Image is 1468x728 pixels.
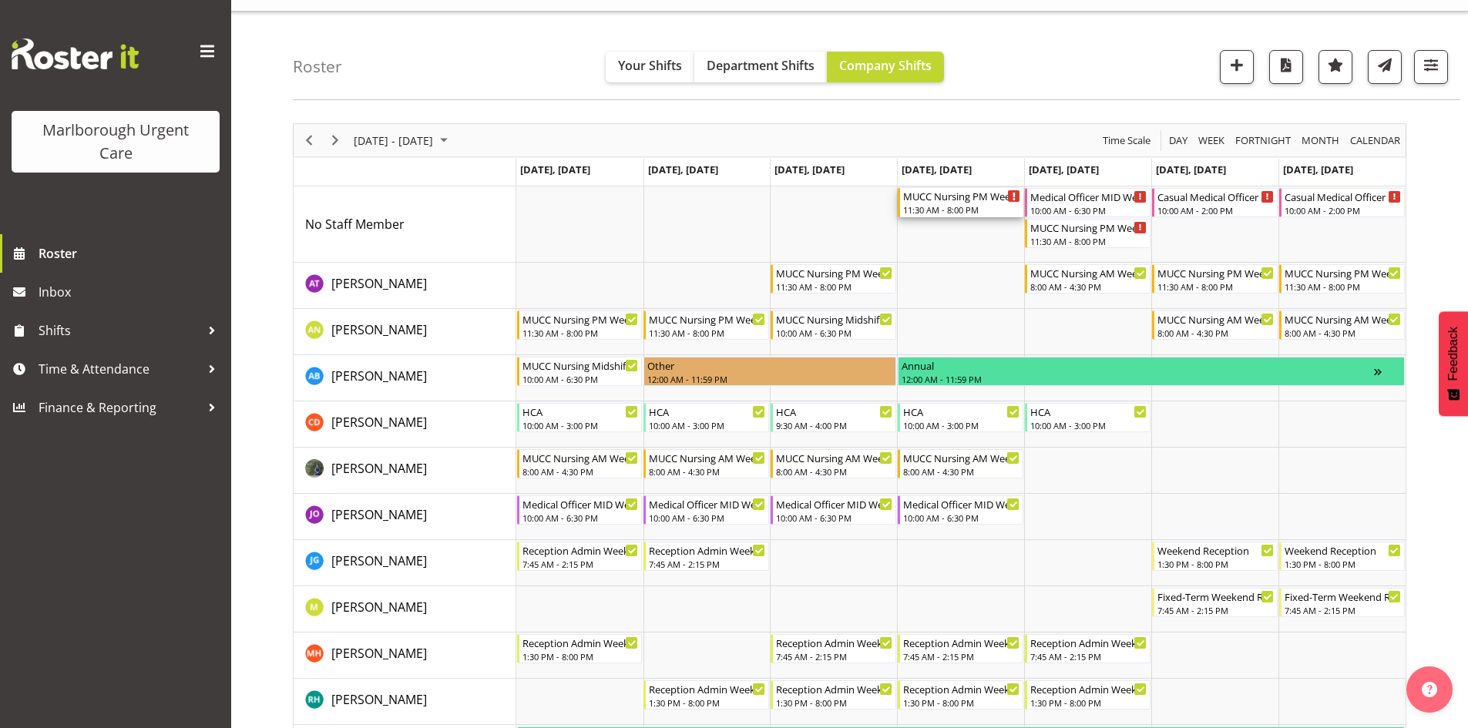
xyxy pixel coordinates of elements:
[1152,264,1278,294] div: Agnes Tyson"s event - MUCC Nursing PM Weekends Begin From Saturday, October 18, 2025 at 11:30:00 ...
[331,644,427,663] a: [PERSON_NAME]
[294,632,516,679] td: Margret Hall resource
[776,265,892,280] div: MUCC Nursing PM Weekday
[331,645,427,662] span: [PERSON_NAME]
[903,188,1020,203] div: MUCC Nursing PM Weekday
[522,558,639,570] div: 7:45 AM - 2:15 PM
[903,496,1020,512] div: Medical Officer MID Weekday
[1025,680,1151,710] div: Rochelle Harris"s event - Reception Admin Weekday PM Begin From Friday, October 17, 2025 at 1:30:...
[776,496,892,512] div: Medical Officer MID Weekday
[522,327,639,339] div: 11:30 AM - 8:00 PM
[902,163,972,176] span: [DATE], [DATE]
[649,327,765,339] div: 11:30 AM - 8:00 PM
[305,215,405,233] a: No Staff Member
[1025,188,1151,217] div: No Staff Member"s event - Medical Officer MID Weekday Begin From Friday, October 17, 2025 at 10:0...
[1030,220,1147,235] div: MUCC Nursing PM Weekday
[1157,327,1274,339] div: 8:00 AM - 4:30 PM
[522,512,639,524] div: 10:00 AM - 6:30 PM
[1030,635,1147,650] div: Reception Admin Weekday AM
[522,404,639,419] div: HCA
[517,403,643,432] div: Cordelia Davies"s event - HCA Begin From Monday, October 13, 2025 at 10:00:00 AM GMT+13:00 Ends A...
[294,355,516,401] td: Andrew Brooks resource
[331,413,427,431] a: [PERSON_NAME]
[331,459,427,478] a: [PERSON_NAME]
[1157,189,1274,204] div: Casual Medical Officer Weekend
[1156,163,1226,176] span: [DATE], [DATE]
[294,586,516,632] td: Margie Vuto resource
[27,119,204,165] div: Marlborough Urgent Care
[643,310,769,340] div: Alysia Newman-Woods"s event - MUCC Nursing PM Weekday Begin From Tuesday, October 14, 2025 at 11:...
[1030,419,1147,431] div: 10:00 AM - 3:00 PM
[776,696,892,709] div: 1:30 PM - 8:00 PM
[1279,542,1405,571] div: Josephine Godinez"s event - Weekend Reception Begin From Sunday, October 19, 2025 at 1:30:00 PM G...
[903,404,1020,419] div: HCA
[39,280,223,304] span: Inbox
[827,52,944,82] button: Company Shifts
[898,357,1405,386] div: Andrew Brooks"s event - Annual Begin From Thursday, October 16, 2025 at 12:00:00 AM GMT+13:00 End...
[649,496,765,512] div: Medical Officer MID Weekday
[517,310,643,340] div: Alysia Newman-Woods"s event - MUCC Nursing PM Weekday Begin From Monday, October 13, 2025 at 11:3...
[1157,311,1274,327] div: MUCC Nursing AM Weekends
[776,681,892,696] div: Reception Admin Weekday PM
[649,512,765,524] div: 10:00 AM - 6:30 PM
[331,320,427,339] a: [PERSON_NAME]
[325,131,346,150] button: Next
[522,373,639,385] div: 10:00 AM - 6:30 PM
[1167,131,1191,150] button: Timeline Day
[331,460,427,477] span: [PERSON_NAME]
[776,465,892,478] div: 8:00 AM - 4:30 PM
[1025,264,1151,294] div: Agnes Tyson"s event - MUCC Nursing AM Weekday Begin From Friday, October 17, 2025 at 8:00:00 AM G...
[898,449,1023,478] div: Gloria Varghese"s event - MUCC Nursing AM Weekday Begin From Thursday, October 16, 2025 at 8:00:0...
[331,321,427,338] span: [PERSON_NAME]
[351,131,455,150] button: October 13 - 19, 2025
[294,401,516,448] td: Cordelia Davies resource
[898,634,1023,663] div: Margret Hall"s event - Reception Admin Weekday AM Begin From Thursday, October 16, 2025 at 7:45:0...
[1152,310,1278,340] div: Alysia Newman-Woods"s event - MUCC Nursing AM Weekends Begin From Saturday, October 18, 2025 at 8...
[1030,235,1147,247] div: 11:30 AM - 8:00 PM
[331,598,427,616] a: [PERSON_NAME]
[1101,131,1152,150] span: Time Scale
[903,203,1020,216] div: 11:30 AM - 8:00 PM
[902,373,1374,385] div: 12:00 AM - 11:59 PM
[898,403,1023,432] div: Cordelia Davies"s event - HCA Begin From Thursday, October 16, 2025 at 10:00:00 AM GMT+13:00 Ends...
[517,495,643,525] div: Jenny O'Donnell"s event - Medical Officer MID Weekday Begin From Monday, October 13, 2025 at 10:0...
[1157,204,1274,216] div: 10:00 AM - 2:00 PM
[1025,219,1151,248] div: No Staff Member"s event - MUCC Nursing PM Weekday Begin From Friday, October 17, 2025 at 11:30:00...
[1152,588,1278,617] div: Margie Vuto"s event - Fixed-Term Weekend Reception Begin From Saturday, October 18, 2025 at 7:45:...
[902,357,1374,373] div: Annual
[1414,50,1448,84] button: Filter Shifts
[305,216,405,233] span: No Staff Member
[1285,311,1401,327] div: MUCC Nursing AM Weekends
[331,367,427,384] span: [PERSON_NAME]
[776,419,892,431] div: 9:30 AM - 4:00 PM
[649,419,765,431] div: 10:00 AM - 3:00 PM
[1285,280,1401,293] div: 11:30 AM - 8:00 PM
[776,280,892,293] div: 11:30 AM - 8:00 PM
[771,680,896,710] div: Rochelle Harris"s event - Reception Admin Weekday PM Begin From Wednesday, October 15, 2025 at 1:...
[649,558,765,570] div: 7:45 AM - 2:15 PM
[774,163,845,176] span: [DATE], [DATE]
[517,634,643,663] div: Margret Hall"s event - Reception Admin Weekday PM Begin From Monday, October 13, 2025 at 1:30:00 ...
[771,495,896,525] div: Jenny O'Donnell"s event - Medical Officer MID Weekday Begin From Wednesday, October 15, 2025 at 1...
[293,58,342,75] h4: Roster
[522,465,639,478] div: 8:00 AM - 4:30 PM
[643,495,769,525] div: Jenny O'Donnell"s event - Medical Officer MID Weekday Begin From Tuesday, October 14, 2025 at 10:...
[606,52,694,82] button: Your Shifts
[331,691,427,708] span: [PERSON_NAME]
[522,450,639,465] div: MUCC Nursing AM Weekday
[1157,589,1274,604] div: Fixed-Term Weekend Reception
[1197,131,1226,150] span: Week
[707,57,815,74] span: Department Shifts
[1157,265,1274,280] div: MUCC Nursing PM Weekends
[649,450,765,465] div: MUCC Nursing AM Weekday
[776,404,892,419] div: HCA
[898,188,1023,217] div: No Staff Member"s event - MUCC Nursing PM Weekday Begin From Thursday, October 16, 2025 at 11:30:...
[643,542,769,571] div: Josephine Godinez"s event - Reception Admin Weekday AM Begin From Tuesday, October 14, 2025 at 7:...
[643,403,769,432] div: Cordelia Davies"s event - HCA Begin From Tuesday, October 14, 2025 at 10:00:00 AM GMT+13:00 Ends ...
[898,495,1023,525] div: Jenny O'Donnell"s event - Medical Officer MID Weekday Begin From Thursday, October 16, 2025 at 10...
[771,449,896,478] div: Gloria Varghese"s event - MUCC Nursing AM Weekday Begin From Wednesday, October 15, 2025 at 8:00:...
[776,650,892,663] div: 7:45 AM - 2:15 PM
[296,124,322,156] div: Previous
[294,263,516,309] td: Agnes Tyson resource
[1030,265,1147,280] div: MUCC Nursing AM Weekday
[39,242,223,265] span: Roster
